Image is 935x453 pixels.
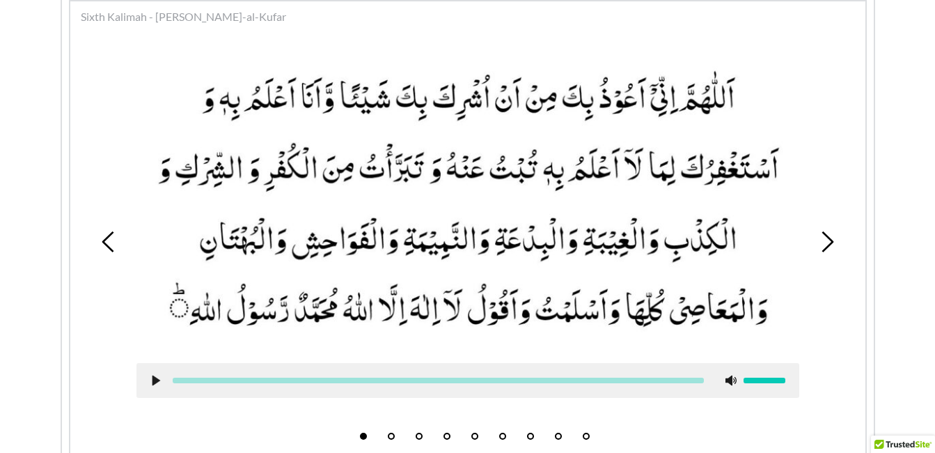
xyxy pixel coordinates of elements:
button: 1 of 9 [360,433,367,440]
span: Sixth Kalimah - [PERSON_NAME]-al-Kufar [81,8,286,25]
button: 4 of 9 [443,433,450,440]
button: 5 of 9 [471,433,478,440]
button: 7 of 9 [527,433,534,440]
button: 2 of 9 [388,433,395,440]
button: 9 of 9 [583,433,590,440]
button: 8 of 9 [555,433,562,440]
button: 6 of 9 [499,433,506,440]
button: 3 of 9 [416,433,423,440]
